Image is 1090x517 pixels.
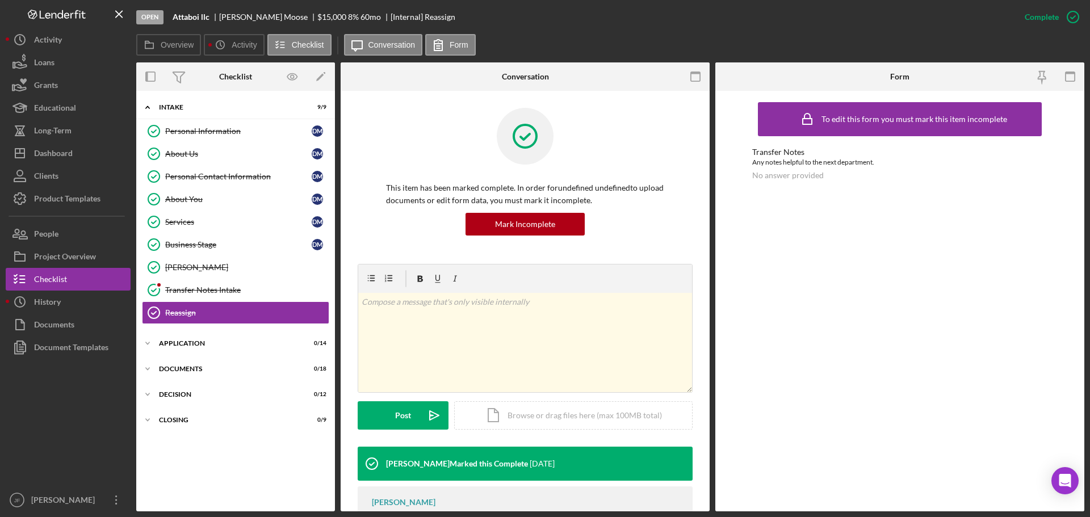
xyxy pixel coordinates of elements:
[34,245,96,271] div: Project Overview
[142,142,329,165] a: About UsDM
[165,127,312,136] div: Personal Information
[495,213,555,236] div: Mark Incomplete
[173,12,209,22] b: Attaboi llc
[306,340,326,347] div: 0 / 14
[6,291,131,313] button: History
[142,301,329,324] a: Reassign
[165,172,312,181] div: Personal Contact Information
[28,489,102,514] div: [PERSON_NAME]
[34,268,67,293] div: Checklist
[6,187,131,210] button: Product Templates
[6,119,131,142] button: Long-Term
[165,308,329,317] div: Reassign
[312,216,323,228] div: D M
[6,28,131,51] button: Activity
[6,165,131,187] button: Clients
[6,313,131,336] a: Documents
[752,171,824,180] div: No answer provided
[34,187,100,213] div: Product Templates
[159,365,298,372] div: Documents
[821,115,1007,124] div: To edit this form you must mark this item incomplete
[312,171,323,182] div: D M
[165,263,329,272] div: [PERSON_NAME]
[306,391,326,398] div: 0 / 12
[142,256,329,279] a: [PERSON_NAME]
[312,148,323,159] div: D M
[425,34,476,56] button: Form
[752,148,1047,157] div: Transfer Notes
[1051,467,1079,494] div: Open Intercom Messenger
[159,391,298,398] div: Decision
[360,12,381,22] div: 60 mo
[6,336,131,359] button: Document Templates
[267,34,332,56] button: Checklist
[502,72,549,81] div: Conversation
[34,142,73,167] div: Dashboard
[368,40,416,49] label: Conversation
[136,34,201,56] button: Overview
[292,40,324,49] label: Checklist
[372,498,435,507] div: [PERSON_NAME]
[232,40,257,49] label: Activity
[34,336,108,362] div: Document Templates
[317,12,346,22] span: $15,000
[312,194,323,205] div: D M
[6,489,131,511] button: JF[PERSON_NAME]
[6,222,131,245] button: People
[142,211,329,233] a: ServicesDM
[6,74,131,96] button: Grants
[395,401,411,430] div: Post
[34,165,58,190] div: Clients
[165,217,312,226] div: Services
[450,40,468,49] label: Form
[159,104,298,111] div: Intake
[142,120,329,142] a: Personal InformationDM
[34,222,58,248] div: People
[312,239,323,250] div: D M
[34,291,61,316] div: History
[142,279,329,301] a: Transfer Notes Intake
[14,497,20,503] text: JF
[219,12,317,22] div: [PERSON_NAME] Moose
[344,34,423,56] button: Conversation
[6,268,131,291] a: Checklist
[142,165,329,188] a: Personal Contact InformationDM
[136,10,163,24] div: Open
[34,119,72,145] div: Long-Term
[159,340,298,347] div: Application
[219,72,252,81] div: Checklist
[6,51,131,74] button: Loans
[312,125,323,137] div: D M
[386,182,664,207] p: This item has been marked complete. In order for undefined undefined to upload documents or edit ...
[1013,6,1084,28] button: Complete
[6,96,131,119] button: Educational
[6,142,131,165] button: Dashboard
[161,40,194,49] label: Overview
[34,74,58,99] div: Grants
[348,12,359,22] div: 8 %
[204,34,264,56] button: Activity
[530,459,555,468] time: 2025-09-12 17:56
[142,233,329,256] a: Business StageDM
[306,365,326,372] div: 0 / 18
[752,157,1047,168] div: Any notes helpful to the next department.
[6,245,131,268] button: Project Overview
[358,401,448,430] button: Post
[466,213,585,236] button: Mark Incomplete
[34,313,74,339] div: Documents
[391,12,455,22] div: [Internal] Reassign
[165,240,312,249] div: Business Stage
[165,285,329,295] div: Transfer Notes Intake
[34,51,54,77] div: Loans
